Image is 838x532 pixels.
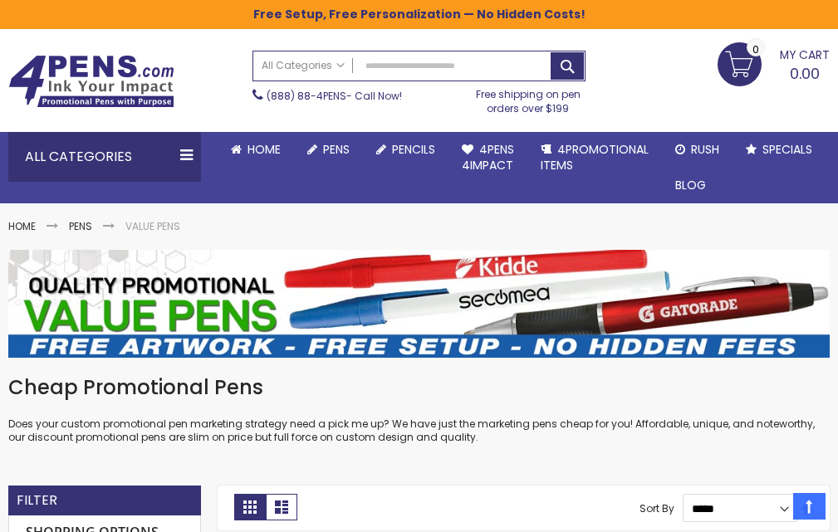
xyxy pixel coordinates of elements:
[323,141,350,158] span: Pens
[294,132,363,168] a: Pens
[662,168,719,203] a: Blog
[448,132,527,183] a: 4Pens4impact
[675,177,706,193] span: Blog
[8,132,201,182] div: All Categories
[253,51,353,79] a: All Categories
[8,219,36,233] a: Home
[762,141,812,158] span: Specials
[640,501,674,515] label: Sort By
[69,219,92,233] a: Pens
[733,132,826,168] a: Specials
[17,491,57,510] strong: Filter
[392,141,435,158] span: Pencils
[471,81,586,115] div: Free shipping on pen orders over $199
[234,494,266,520] strong: Grid
[8,55,174,108] img: 4Pens Custom Pens and Promotional Products
[718,42,830,84] a: 0.00 0
[267,89,346,103] a: (888) 88-4PENS
[793,493,826,520] a: Top
[691,141,719,158] span: Rush
[363,132,448,168] a: Pencils
[125,219,180,233] strong: Value Pens
[218,132,294,168] a: Home
[247,141,281,158] span: Home
[662,132,733,168] a: Rush
[8,374,830,445] div: Does your custom promotional pen marketing strategy need a pick me up? We have just the marketing...
[462,141,514,173] span: 4Pens 4impact
[527,132,662,183] a: 4PROMOTIONALITEMS
[8,250,830,358] img: Value Pens
[541,141,649,173] span: 4PROMOTIONAL ITEMS
[267,89,402,103] span: - Call Now!
[262,59,345,72] span: All Categories
[752,41,759,57] span: 0
[8,374,830,401] h1: Cheap Promotional Pens
[790,63,820,84] span: 0.00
